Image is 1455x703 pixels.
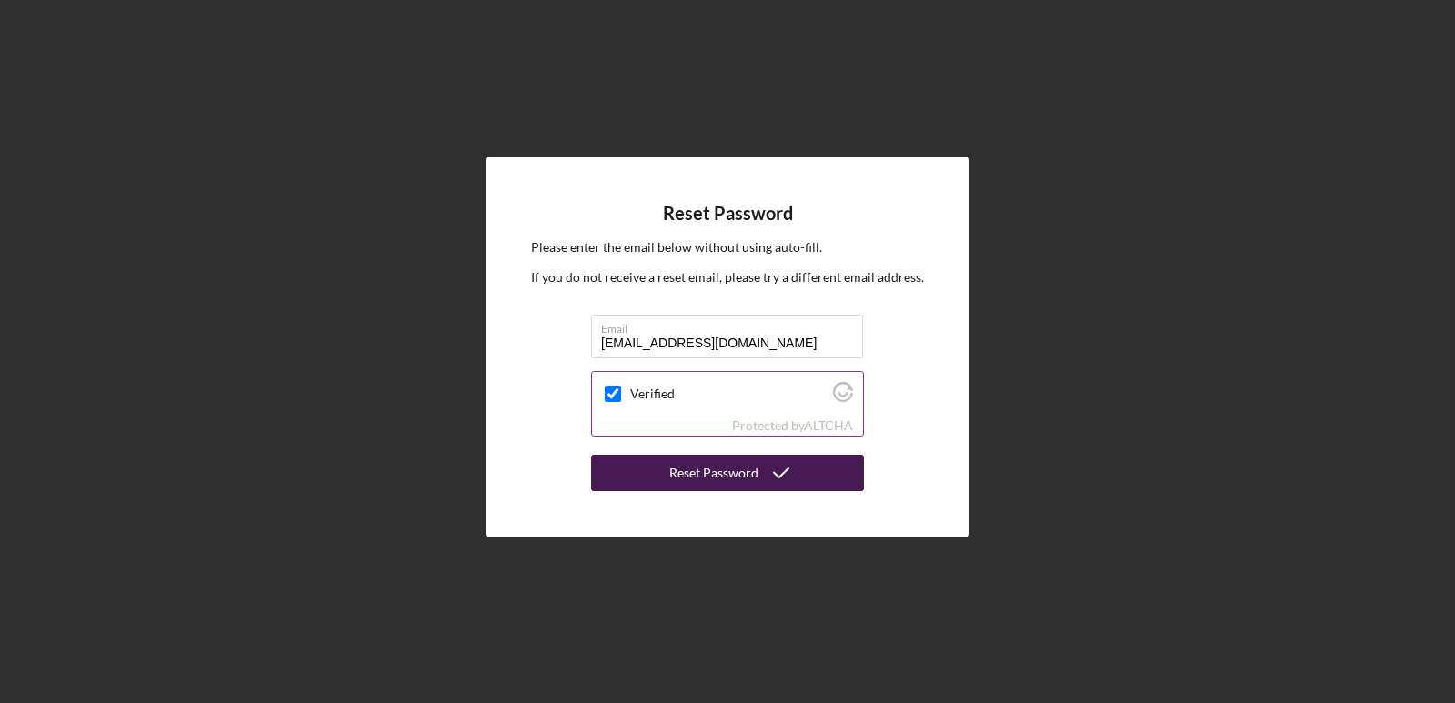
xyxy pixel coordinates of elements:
p: Please enter the email below without using auto-fill. [531,237,924,257]
a: Visit Altcha.org [804,417,853,433]
label: Email [601,316,863,336]
div: Reset Password [669,455,758,491]
p: If you do not receive a reset email, please try a different email address. [531,267,924,287]
button: Reset Password [591,455,864,491]
div: Protected by [732,418,853,433]
a: Visit Altcha.org [833,389,853,405]
h4: Reset Password [663,203,793,224]
label: Verified [630,387,828,401]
